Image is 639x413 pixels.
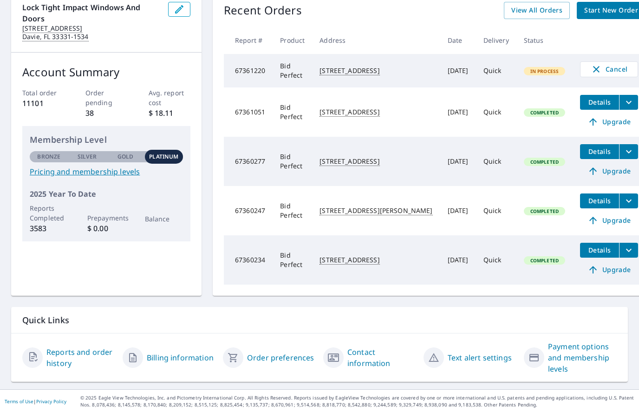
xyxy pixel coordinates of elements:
[580,262,638,277] a: Upgrade
[619,95,638,110] button: filesDropdownBtn-67361051
[580,193,619,208] button: detailsBtn-67360247
[586,246,613,254] span: Details
[224,27,273,54] th: Report #
[87,213,126,223] p: Prepayments
[476,87,516,137] td: Quick
[30,203,68,223] p: Reports Completed
[87,223,126,234] p: $ 0.00
[590,64,628,75] span: Cancel
[147,352,214,363] a: Billing information
[46,346,115,369] a: Reports and order history
[619,144,638,159] button: filesDropdownBtn-67360277
[504,2,570,19] a: View All Orders
[525,109,564,116] span: Completed
[580,213,638,228] a: Upgrade
[224,137,273,186] td: 67360277
[273,87,312,137] td: Bid Perfect
[476,54,516,87] td: Quick
[440,186,476,235] td: [DATE]
[580,144,619,159] button: detailsBtn-67360277
[440,87,476,137] td: [DATE]
[273,27,312,54] th: Product
[440,27,476,54] th: Date
[580,61,638,77] button: Cancel
[117,153,133,161] p: Gold
[347,346,416,369] a: Contact information
[440,137,476,186] td: [DATE]
[22,64,190,80] p: Account Summary
[85,107,128,119] p: 38
[580,243,619,258] button: detailsBtn-67360234
[516,27,573,54] th: Status
[273,54,312,87] td: Bid Perfect
[224,235,273,285] td: 67360234
[586,147,613,156] span: Details
[224,87,273,137] td: 67361051
[525,159,564,165] span: Completed
[584,5,638,16] span: Start New Order
[80,394,634,408] p: © 2025 Eagle View Technologies, Inc. and Pictometry International Corp. All Rights Reserved. Repo...
[586,98,613,107] span: Details
[448,352,512,363] a: Text alert settings
[247,352,314,363] a: Order preferences
[580,95,619,110] button: detailsBtn-67361051
[273,235,312,285] td: Bid Perfect
[586,264,632,275] span: Upgrade
[476,186,516,235] td: Quick
[5,398,33,405] a: Terms of Use
[30,166,183,177] a: Pricing and membership levels
[525,208,564,214] span: Completed
[580,164,638,179] a: Upgrade
[30,188,183,200] p: 2025 Year To Date
[619,243,638,258] button: filesDropdownBtn-67360234
[580,114,638,129] a: Upgrade
[149,153,178,161] p: Platinum
[619,193,638,208] button: filesDropdownBtn-67360247
[36,398,66,405] a: Privacy Policy
[22,314,617,326] p: Quick Links
[224,54,273,87] td: 67361220
[548,341,617,374] a: Payment options and membership levels
[30,133,183,146] p: Membership Level
[586,166,632,177] span: Upgrade
[78,153,97,161] p: Silver
[85,88,128,107] p: Order pending
[511,5,562,16] span: View All Orders
[30,223,68,234] p: 3583
[586,116,632,127] span: Upgrade
[145,214,183,224] p: Balance
[586,215,632,226] span: Upgrade
[273,137,312,186] td: Bid Perfect
[476,27,516,54] th: Delivery
[149,107,191,119] p: $ 18.11
[22,98,65,109] p: 11101
[312,27,440,54] th: Address
[273,186,312,235] td: Bid Perfect
[149,88,191,107] p: Avg. report cost
[440,54,476,87] td: [DATE]
[22,88,65,98] p: Total order
[224,186,273,235] td: 67360247
[224,2,302,19] p: Recent Orders
[37,153,60,161] p: Bronze
[586,196,613,205] span: Details
[476,137,516,186] td: Quick
[5,399,66,404] p: |
[440,235,476,285] td: [DATE]
[476,235,516,285] td: Quick
[22,2,161,24] p: Lock Tight Impact Windows and Doors
[525,68,565,74] span: In Process
[525,257,564,264] span: Completed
